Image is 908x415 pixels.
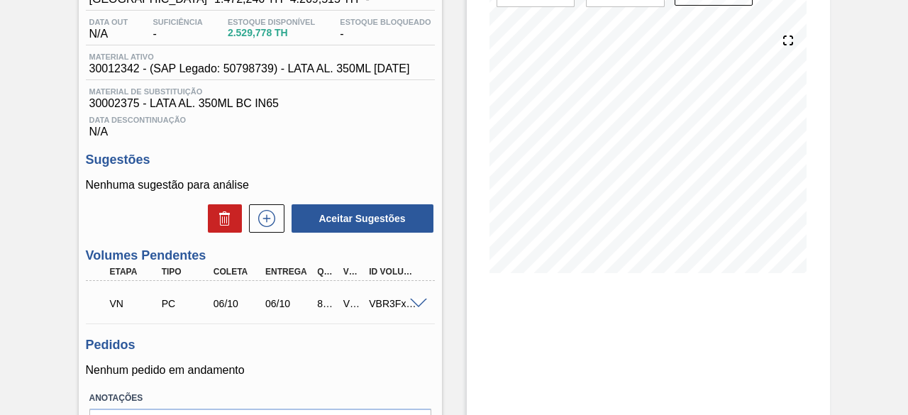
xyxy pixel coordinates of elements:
div: V627543 [340,298,365,309]
div: 06/10/2025 [262,298,318,309]
div: 816,900 [314,298,338,309]
div: Volume de Negociação [106,288,162,319]
div: N/A [86,18,132,40]
p: Nenhuma sugestão para análise [86,179,435,192]
div: VBR3FxFHX [365,298,421,309]
div: Tipo [158,267,214,277]
div: Aceitar Sugestões [284,203,435,234]
div: Id Volume Interno [365,267,421,277]
button: Aceitar Sugestões [292,204,433,233]
span: Estoque Disponível [228,18,315,26]
span: Estoque Bloqueado [340,18,431,26]
h3: Volumes Pendentes [86,248,435,263]
div: 06/10/2025 [210,298,266,309]
span: Data out [89,18,128,26]
h3: Sugestões [86,153,435,167]
div: Entrega [262,267,318,277]
div: Excluir Sugestões [201,204,242,233]
p: VN [110,298,159,309]
span: Suficiência [153,18,202,26]
span: Data Descontinuação [89,116,431,124]
span: Material de Substituição [89,87,431,96]
div: Volume Portal [340,267,365,277]
div: Etapa [106,267,162,277]
div: Pedido de Compra [158,298,214,309]
p: Nenhum pedido em andamento [86,364,435,377]
div: Coleta [210,267,266,277]
div: Qtde [314,267,338,277]
div: Nova sugestão [242,204,284,233]
div: N/A [86,110,435,138]
span: 30002375 - LATA AL. 350ML BC IN65 [89,97,431,110]
div: - [336,18,434,40]
span: 30012342 - (SAP Legado: 50798739) - LATA AL. 350ML [DATE] [89,62,410,75]
h3: Pedidos [86,338,435,353]
span: Material ativo [89,52,410,61]
div: - [149,18,206,40]
span: 2.529,778 TH [228,28,315,38]
label: Anotações [89,388,431,409]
